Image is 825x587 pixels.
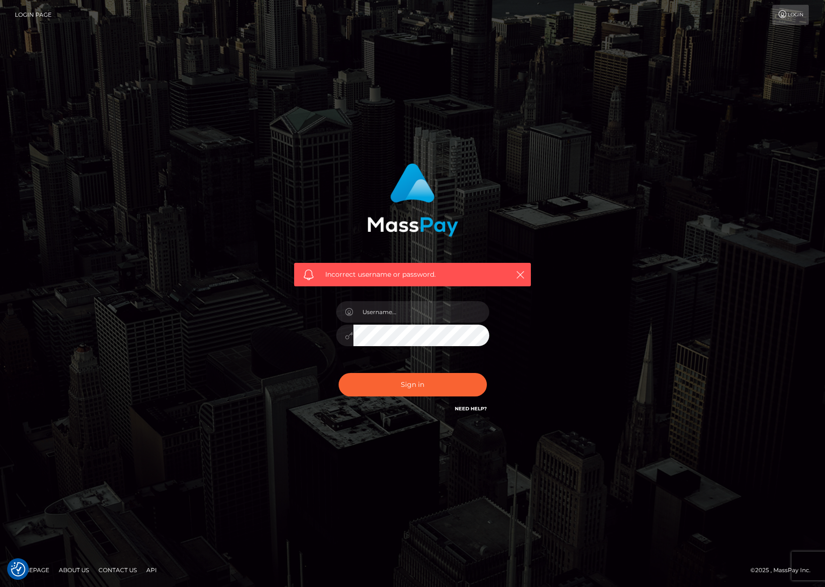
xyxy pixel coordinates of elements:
button: Sign in [339,373,487,396]
input: Username... [353,301,489,323]
div: © 2025 , MassPay Inc. [750,565,818,576]
img: Revisit consent button [11,562,25,576]
a: Login [772,5,809,25]
span: Incorrect username or password. [325,270,500,280]
img: MassPay Login [367,163,458,237]
a: API [143,563,161,577]
a: Homepage [11,563,53,577]
a: About Us [55,563,93,577]
a: Login Page [15,5,52,25]
button: Consent Preferences [11,562,25,576]
a: Contact Us [95,563,141,577]
a: Need Help? [455,406,487,412]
